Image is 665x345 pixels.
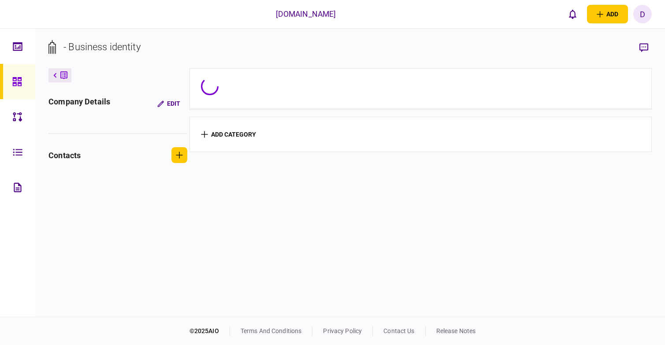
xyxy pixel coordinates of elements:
a: privacy policy [323,327,362,334]
button: D [633,5,652,23]
a: contact us [383,327,414,334]
a: terms and conditions [241,327,302,334]
div: contacts [48,149,81,161]
div: company details [48,96,110,111]
button: add category [201,131,256,138]
button: open notifications list [563,5,582,23]
button: open adding identity options [587,5,628,23]
div: - Business identity [63,40,141,54]
div: [DOMAIN_NAME] [276,8,336,20]
div: © 2025 AIO [189,326,230,336]
button: Edit [150,96,187,111]
a: release notes [436,327,476,334]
